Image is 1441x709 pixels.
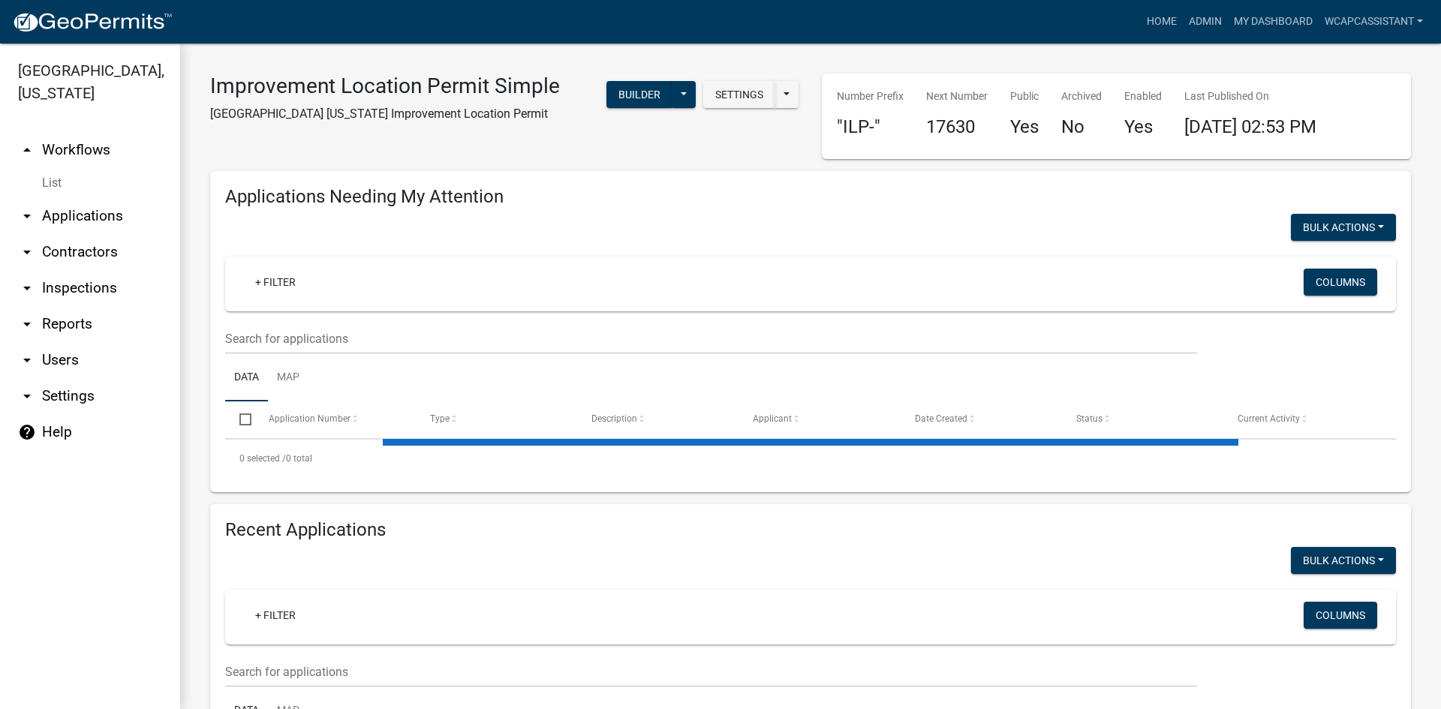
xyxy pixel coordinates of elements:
[210,105,560,123] p: [GEOGRAPHIC_DATA] [US_STATE] Improvement Location Permit
[18,279,36,297] i: arrow_drop_down
[18,141,36,159] i: arrow_drop_up
[1183,8,1228,36] a: Admin
[225,354,268,402] a: Data
[268,354,308,402] a: Map
[18,351,36,369] i: arrow_drop_down
[18,387,36,405] i: arrow_drop_down
[1062,401,1223,437] datatable-header-cell: Status
[243,269,308,296] a: + Filter
[753,413,792,424] span: Applicant
[225,519,1396,541] h4: Recent Applications
[430,413,450,424] span: Type
[225,186,1396,208] h4: Applications Needing My Attention
[1304,602,1377,629] button: Columns
[591,413,637,424] span: Description
[577,401,739,437] datatable-header-cell: Description
[243,602,308,629] a: + Filter
[269,413,350,424] span: Application Number
[1141,8,1183,36] a: Home
[416,401,577,437] datatable-header-cell: Type
[1238,413,1300,424] span: Current Activity
[225,323,1197,354] input: Search for applications
[915,413,967,424] span: Date Created
[225,440,1396,477] div: 0 total
[1184,89,1316,104] p: Last Published On
[1319,8,1429,36] a: wcapcassistant
[225,401,254,437] datatable-header-cell: Select
[1184,116,1316,137] span: [DATE] 02:53 PM
[1010,116,1039,138] h4: Yes
[1010,89,1039,104] p: Public
[1061,116,1102,138] h4: No
[1124,89,1162,104] p: Enabled
[18,207,36,225] i: arrow_drop_down
[1076,413,1103,424] span: Status
[926,89,988,104] p: Next Number
[606,81,672,108] button: Builder
[254,401,415,437] datatable-header-cell: Application Number
[1124,116,1162,138] h4: Yes
[1291,214,1396,241] button: Bulk Actions
[1061,89,1102,104] p: Archived
[739,401,900,437] datatable-header-cell: Applicant
[1228,8,1319,36] a: My Dashboard
[210,74,560,99] h3: Improvement Location Permit Simple
[837,89,904,104] p: Number Prefix
[18,243,36,261] i: arrow_drop_down
[239,453,286,464] span: 0 selected /
[225,656,1197,687] input: Search for applications
[837,116,904,138] h4: "ILP-"
[18,315,36,333] i: arrow_drop_down
[926,116,988,138] h4: 17630
[18,423,36,441] i: help
[703,81,775,108] button: Settings
[900,401,1061,437] datatable-header-cell: Date Created
[1223,401,1385,437] datatable-header-cell: Current Activity
[1291,547,1396,574] button: Bulk Actions
[1304,269,1377,296] button: Columns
